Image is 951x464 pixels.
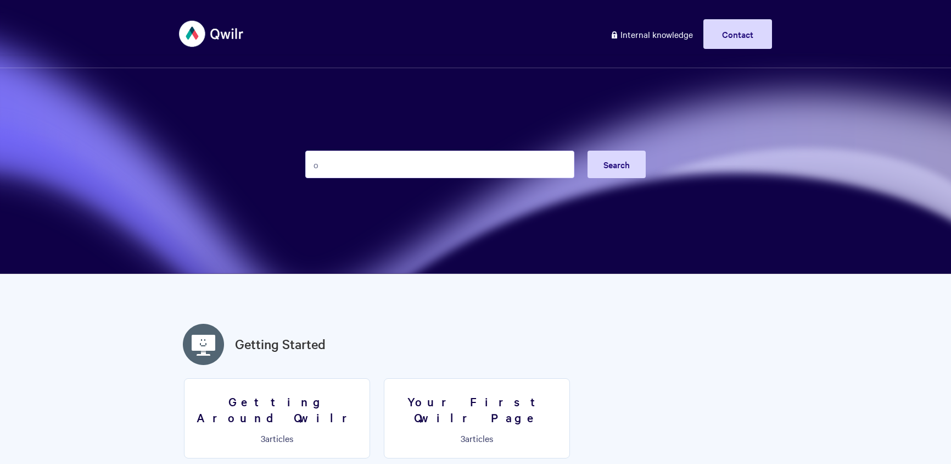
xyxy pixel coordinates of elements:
h3: Getting Around Qwilr [191,394,363,425]
a: Your First Qwilr Page 3articles [384,378,570,459]
img: Qwilr Help Center [179,13,244,54]
button: Search [588,151,646,178]
h3: Your First Qwilr Page [391,394,563,425]
span: Search [603,158,630,170]
a: Getting Around Qwilr 3articles [184,378,370,459]
input: Search the knowledge base [305,151,574,178]
a: Getting Started [235,334,326,354]
p: articles [191,433,363,443]
p: articles [391,433,563,443]
span: 3 [461,432,465,444]
span: 3 [261,432,265,444]
a: Internal knowledge [602,19,701,49]
a: Contact [703,19,772,49]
